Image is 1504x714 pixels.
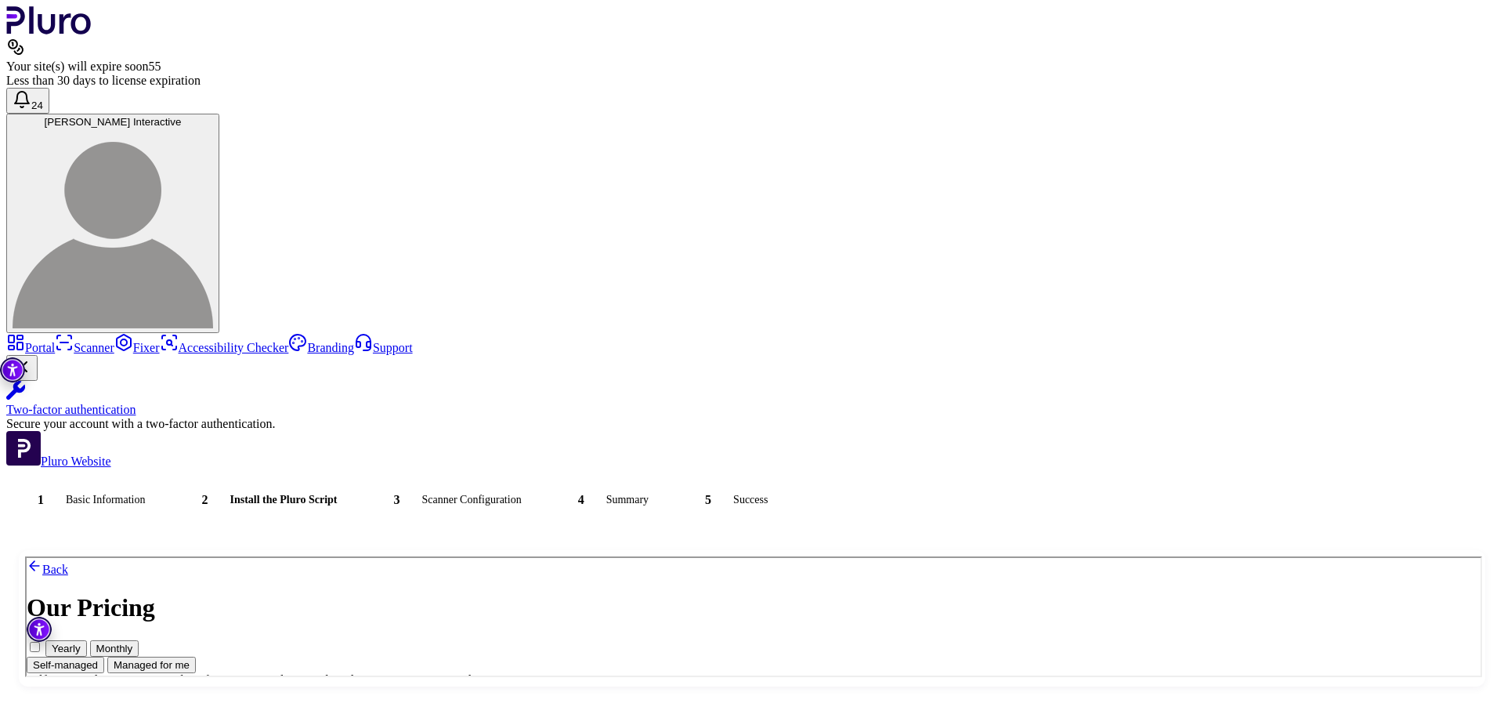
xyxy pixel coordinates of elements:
[381,484,413,516] div: 3
[6,355,38,381] button: Close Two-factor authentication notification
[66,492,145,508] div: Basic Information
[6,114,219,333] button: [PERSON_NAME] InteractiveLeos Interactive
[422,492,522,508] div: Scanner Configuration
[6,74,1498,88] div: Less than 30 days to license expiration
[606,492,649,508] div: Summary
[6,333,1498,469] aside: Sidebar menu
[25,484,56,516] div: 1
[6,381,1498,417] a: Two-factor authentication
[81,99,169,115] button: Managed for me
[31,100,43,111] span: 24
[160,341,289,354] a: Accessibility Checker
[230,492,337,508] div: Install the Pluro Script
[6,455,111,468] a: Open Pluro Website
[148,60,161,73] span: 55
[13,128,213,328] img: Leos Interactive
[6,341,55,354] a: Portal
[55,341,114,354] a: Scanner
[6,88,49,114] button: Open notifications, you have 24 new notifications
[6,417,1498,431] div: Secure your account with a two-factor authentication.
[189,484,220,516] div: 2
[354,341,413,354] a: Support
[692,484,724,516] div: 5
[733,492,768,508] div: Success
[45,116,182,128] span: [PERSON_NAME] Interactive
[6,403,1498,417] div: Two-factor authentication
[6,24,92,37] a: Logo
[6,60,1498,74] div: Your site(s) will expire soon
[114,341,160,354] a: Fixer
[566,484,597,516] div: 4
[63,82,113,99] button: Monthly
[19,82,60,99] button: Yearly
[288,341,354,354] a: Branding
